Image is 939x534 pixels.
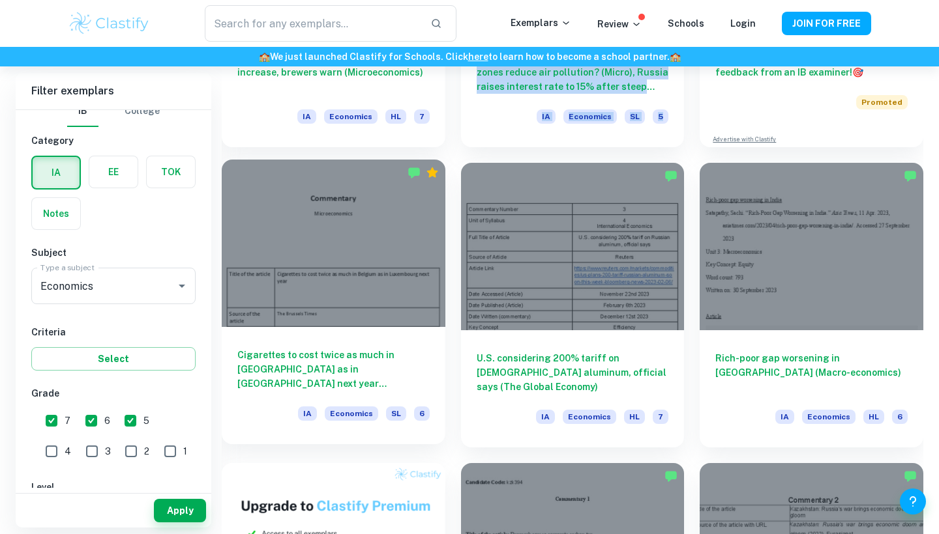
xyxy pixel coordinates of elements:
[386,406,406,421] span: SL
[205,5,420,42] input: Search for any exemplars...
[408,166,421,179] img: Marked
[237,348,430,391] h6: Cigarettes to cost twice as much in [GEOGRAPHIC_DATA] as in [GEOGRAPHIC_DATA] next year (Microeco...
[730,18,756,29] a: Login
[904,169,917,182] img: Marked
[863,410,884,424] span: HL
[143,414,149,428] span: 5
[297,109,316,124] span: IA
[664,169,678,182] img: Marked
[237,51,430,94] h6: Kiwis likely to pay more for beer after tax increase, brewers warn (Microeconomics)
[31,480,196,494] h6: Level
[461,163,685,447] a: U.S. considering 200% tariff on [DEMOGRAPHIC_DATA] aluminum, official says (The Global Economy)IA...
[536,410,555,424] span: IA
[668,18,704,29] a: Schools
[144,444,149,458] span: 2
[802,410,856,424] span: Economics
[664,470,678,483] img: Marked
[125,96,160,127] button: College
[670,51,681,62] span: 🏫
[900,488,926,514] button: Help and Feedback
[31,133,196,148] h6: Category
[414,109,430,124] span: 7
[31,246,196,260] h6: Subject
[298,406,317,421] span: IA
[222,163,445,447] a: Cigarettes to cost twice as much in [GEOGRAPHIC_DATA] as in [GEOGRAPHIC_DATA] next year (Microeco...
[477,51,669,94] h6: London Ulez expansion: Do clean-air zones reduce air pollution? (Micro), Russia raises interest r...
[625,109,645,124] span: SL
[325,406,378,421] span: Economics
[904,470,917,483] img: Marked
[782,12,871,35] button: JOIN FOR FREE
[700,163,923,447] a: Rich-poor gap worsening in [GEOGRAPHIC_DATA] (Macro-economics)IAEconomicsHL6
[775,410,794,424] span: IA
[40,262,95,273] label: Type a subject
[477,351,669,394] h6: U.S. considering 200% tariff on [DEMOGRAPHIC_DATA] aluminum, official says (The Global Economy)
[183,444,187,458] span: 1
[563,410,616,424] span: Economics
[31,325,196,339] h6: Criteria
[65,444,71,458] span: 4
[89,156,138,188] button: EE
[147,156,195,188] button: TOK
[563,109,617,124] span: Economics
[154,499,206,522] button: Apply
[597,17,642,31] p: Review
[31,347,196,371] button: Select
[173,277,191,295] button: Open
[33,157,80,188] button: IA
[65,414,70,428] span: 7
[715,351,908,394] h6: Rich-poor gap worsening in [GEOGRAPHIC_DATA] (Macro-economics)
[385,109,406,124] span: HL
[426,166,439,179] div: Premium
[259,51,270,62] span: 🏫
[852,67,863,77] span: 🎯
[31,386,196,400] h6: Grade
[892,410,908,424] span: 6
[105,444,111,458] span: 3
[537,109,556,124] span: IA
[713,135,776,144] a: Advertise with Clastify
[856,95,908,109] span: Promoted
[414,406,430,421] span: 6
[3,49,936,64] h6: We just launched Clastify for Schools. Click to learn how to become a school partner.
[324,109,378,124] span: Economics
[624,410,645,424] span: HL
[104,414,110,428] span: 6
[653,109,668,124] span: 5
[511,16,571,30] p: Exemplars
[67,96,160,127] div: Filter type choice
[468,51,488,62] a: here
[67,96,98,127] button: IB
[16,73,211,109] h6: Filter exemplars
[32,198,80,229] button: Notes
[653,410,668,424] span: 7
[68,10,151,36] img: Clastify logo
